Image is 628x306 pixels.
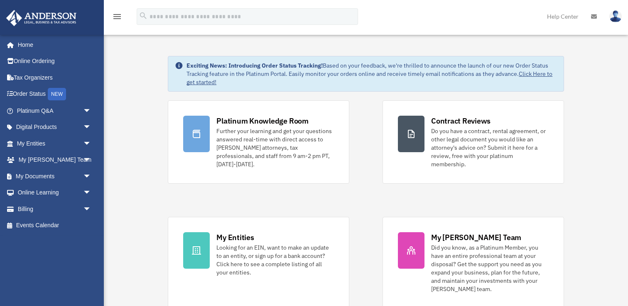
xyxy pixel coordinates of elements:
[83,168,100,185] span: arrow_drop_down
[186,62,323,69] strong: Exciting News: Introducing Order Status Tracking!
[83,201,100,218] span: arrow_drop_down
[83,152,100,169] span: arrow_drop_down
[216,116,309,126] div: Platinum Knowledge Room
[6,119,104,136] a: Digital Productsarrow_drop_down
[431,116,491,126] div: Contract Reviews
[112,12,122,22] i: menu
[168,100,349,184] a: Platinum Knowledge Room Further your learning and get your questions answered real-time with dire...
[186,70,552,86] a: Click Here to get started!
[4,10,79,26] img: Anderson Advisors Platinum Portal
[6,69,104,86] a: Tax Organizers
[6,36,100,53] a: Home
[83,102,100,119] span: arrow_drop_down
[186,61,557,86] div: Based on your feedback, we're thrilled to announce the launch of our new Order Status Tracking fe...
[83,119,100,136] span: arrow_drop_down
[431,243,549,293] div: Did you know, as a Platinum Member, you have an entire professional team at your disposal? Get th...
[609,10,622,22] img: User Pic
[6,217,104,234] a: Events Calendar
[48,88,66,100] div: NEW
[431,127,549,168] div: Do you have a contract, rental agreement, or other legal document you would like an attorney's ad...
[6,135,104,152] a: My Entitiesarrow_drop_down
[112,15,122,22] a: menu
[216,127,334,168] div: Further your learning and get your questions answered real-time with direct access to [PERSON_NAM...
[139,11,148,20] i: search
[383,100,564,184] a: Contract Reviews Do you have a contract, rental agreement, or other legal document you would like...
[6,102,104,119] a: Platinum Q&Aarrow_drop_down
[6,53,104,70] a: Online Ordering
[6,168,104,185] a: My Documentsarrow_drop_down
[216,243,334,277] div: Looking for an EIN, want to make an update to an entity, or sign up for a bank account? Click her...
[216,232,254,243] div: My Entities
[431,232,521,243] div: My [PERSON_NAME] Team
[83,135,100,152] span: arrow_drop_down
[83,185,100,202] span: arrow_drop_down
[6,86,104,103] a: Order StatusNEW
[6,201,104,217] a: Billingarrow_drop_down
[6,152,104,168] a: My [PERSON_NAME] Teamarrow_drop_down
[6,185,104,201] a: Online Learningarrow_drop_down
